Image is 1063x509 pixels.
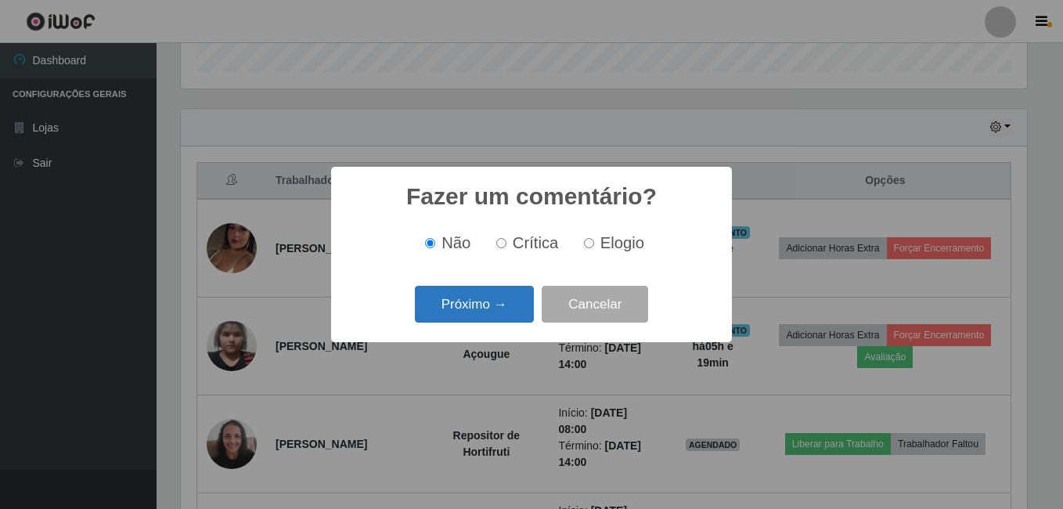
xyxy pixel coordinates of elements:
[513,234,559,251] span: Crítica
[415,286,534,323] button: Próximo →
[542,286,648,323] button: Cancelar
[406,182,657,211] h2: Fazer um comentário?
[496,238,506,248] input: Crítica
[584,238,594,248] input: Elogio
[425,238,435,248] input: Não
[600,234,644,251] span: Elogio
[441,234,470,251] span: Não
